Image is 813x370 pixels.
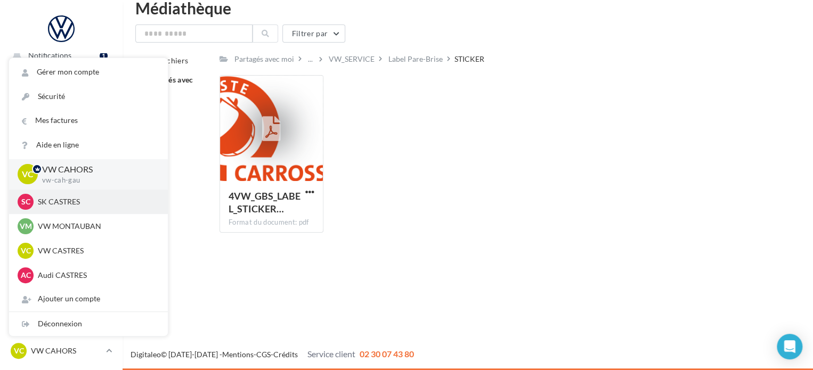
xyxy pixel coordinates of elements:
div: ... [306,52,315,67]
div: Open Intercom Messenger [777,334,802,359]
p: VW CAHORS [31,346,102,356]
span: 4VW_GBS_LABEL_STICKERS_400x220mm_E2 [229,190,300,215]
div: VW_SERVICE [329,54,375,64]
span: VC [14,346,24,356]
button: Notifications 1 [6,44,112,67]
div: Label Pare-Brise [388,54,443,64]
p: Audi CASTRES [38,270,155,281]
a: Mentions [222,350,254,359]
div: STICKER [454,54,484,64]
p: vw-cah-gau [42,176,151,185]
span: AC [21,270,31,281]
p: SK CASTRES [38,196,155,207]
a: Campagnes DataOnDemand [6,292,116,324]
a: Aide en ligne [9,133,168,157]
a: Digitaleo [131,350,161,359]
a: Médiathèque [6,204,116,226]
span: SC [21,196,30,207]
a: Sécurité [9,85,168,109]
a: Boîte de réception [6,97,116,120]
a: CGS [256,350,271,359]
a: PLV et print personnalisable [6,257,116,288]
a: Calendrier [6,231,116,253]
span: VC [21,245,31,256]
button: Filtrer par [282,24,345,43]
div: Ajouter un compte [9,287,168,311]
a: Opérations [6,71,116,93]
div: Déconnexion [9,312,168,336]
p: VW CAHORS [42,163,151,176]
a: VC VW CAHORS [9,341,114,361]
span: Notifications [28,51,71,60]
span: Mes fichiers [145,56,188,65]
a: Crédits [273,350,298,359]
span: VC [22,168,34,180]
div: Format du document: pdf [229,218,314,227]
span: Service client [307,349,355,359]
a: Visibilité en ligne [6,125,116,147]
a: Gérer mon compte [9,60,168,84]
div: 1 [100,52,108,60]
span: Partagés avec moi [145,75,193,95]
span: VM [20,221,32,232]
a: Mes factures [9,109,168,133]
span: © [DATE]-[DATE] - - - [131,350,414,359]
div: Partagés avec moi [234,54,294,64]
p: VW CASTRES [38,245,155,256]
a: Campagnes [6,151,116,174]
span: 02 30 07 43 80 [360,349,414,359]
a: Contacts [6,177,116,200]
p: VW MONTAUBAN [38,221,155,232]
